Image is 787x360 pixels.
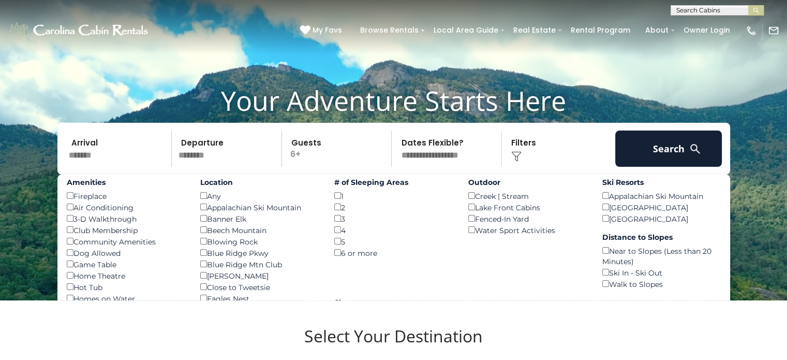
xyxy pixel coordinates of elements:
[602,267,721,278] div: Ski In - Ski Out
[8,84,779,117] h1: Your Adventure Starts Here
[200,177,319,188] label: Location
[602,190,721,201] div: Appalachian Ski Mountain
[8,20,151,41] img: White-1-1-2.png
[508,22,561,38] a: Real Estate
[200,293,319,304] div: Eagles Nest
[468,177,587,188] label: Outdoor
[200,236,319,247] div: Blowing Rock
[602,177,721,188] label: Ski Resorts
[602,278,721,290] div: Walk to Slopes
[200,281,319,293] div: Close to Tweetsie
[300,25,345,36] a: My Favs
[334,177,453,188] label: # of Sleeping Areas
[334,190,453,201] div: 1
[285,131,392,167] p: 6+
[67,224,185,236] div: Club Membership
[200,190,319,201] div: Any
[468,213,587,224] div: Fenced-In Yard
[334,213,453,224] div: 3
[468,224,587,236] div: Water Sport Activities
[67,177,185,188] label: Amenities
[511,151,522,162] img: filter--v1.png
[334,247,453,258] div: 6 or more
[67,213,185,224] div: 3-D Walkthrough
[200,247,319,258] div: Blue Ridge Pkwy
[334,297,453,308] label: Sleeps
[334,201,453,213] div: 2
[67,258,185,270] div: Game Table
[746,25,757,36] img: phone-regular-white.png
[615,131,722,167] button: Search
[566,22,635,38] a: Rental Program
[468,190,587,201] div: Creek | Stream
[67,293,185,304] div: Homes on Water
[602,201,721,213] div: [GEOGRAPHIC_DATA]
[602,213,721,224] div: [GEOGRAPHIC_DATA]
[200,213,319,224] div: Banner Elk
[468,201,587,213] div: Lake Front Cabins
[689,142,702,155] img: search-regular-white.png
[334,236,453,247] div: 5
[67,247,185,258] div: Dog Allowed
[602,232,721,242] label: Distance to Slopes
[602,245,721,267] div: Near to Slopes (Less than 20 Minutes)
[334,224,453,236] div: 4
[67,270,185,281] div: Home Theatre
[200,224,319,236] div: Beech Mountain
[200,258,319,270] div: Blue Ridge Mtn Club
[355,22,424,38] a: Browse Rentals
[67,201,185,213] div: Air Conditioning
[313,25,342,36] span: My Favs
[200,270,319,281] div: [PERSON_NAME]
[67,236,185,247] div: Community Amenities
[67,190,185,201] div: Fireplace
[428,22,503,38] a: Local Area Guide
[678,22,735,38] a: Owner Login
[768,25,779,36] img: mail-regular-white.png
[200,201,319,213] div: Appalachian Ski Mountain
[67,281,185,293] div: Hot Tub
[640,22,674,38] a: About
